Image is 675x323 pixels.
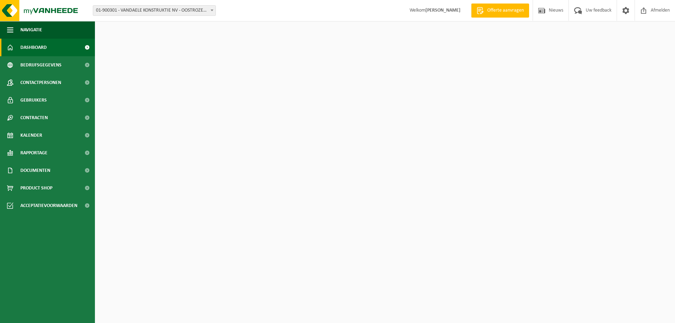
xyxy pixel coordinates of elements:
span: 01-900301 - VANDAELE KONSTRUKTIE NV - OOSTROZEBEKE [93,6,216,15]
span: Gebruikers [20,91,47,109]
span: Rapportage [20,144,47,162]
strong: [PERSON_NAME] [425,8,461,13]
span: Bedrijfsgegevens [20,56,62,74]
span: Contracten [20,109,48,127]
span: Documenten [20,162,50,179]
span: Dashboard [20,39,47,56]
span: Product Shop [20,179,52,197]
span: Navigatie [20,21,42,39]
span: Kalender [20,127,42,144]
span: Offerte aanvragen [486,7,526,14]
a: Offerte aanvragen [471,4,529,18]
span: Contactpersonen [20,74,61,91]
span: 01-900301 - VANDAELE KONSTRUKTIE NV - OOSTROZEBEKE [93,5,216,16]
span: Acceptatievoorwaarden [20,197,77,214]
